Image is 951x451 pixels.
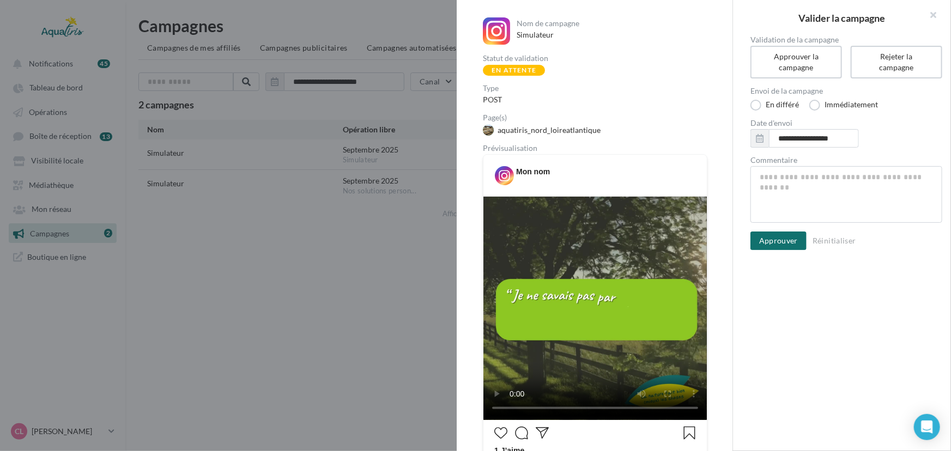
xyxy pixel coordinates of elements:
[750,119,942,127] label: Date d'envoi
[809,100,878,111] label: Immédiatement
[914,414,940,440] div: Open Intercom Messenger
[536,426,549,440] svg: Partager la publication
[515,426,528,440] svg: Commenter
[483,84,706,92] div: Type
[483,124,715,135] a: aquatiris_nord_loireatlantique
[517,29,704,40] div: Simulateur
[498,125,601,136] div: aquatiris_nord_loireatlantique
[683,426,696,440] svg: Enregistrer
[516,166,550,177] div: Mon nom
[483,144,706,152] div: Prévisualisation
[483,54,706,62] div: Statut de validation
[483,125,494,136] img: 402750813_873552517426455_6721672727573594275_n.jpg
[808,234,861,247] button: Réinitialiser
[517,20,704,27] div: Nom de campagne
[750,36,942,44] label: Validation de la campagne
[750,231,807,250] button: Approuver
[750,13,934,23] h2: Valider la campagne
[750,156,942,164] label: Commentaire
[764,51,829,73] div: Approuver la campagne
[483,114,715,121] div: Page(s)
[750,87,942,95] label: Envoi de la campagne
[483,94,706,105] div: POST
[750,100,799,111] label: En différé
[483,65,545,76] div: En attente
[864,51,929,73] div: Rejeter la campagne
[494,426,507,440] svg: J’aime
